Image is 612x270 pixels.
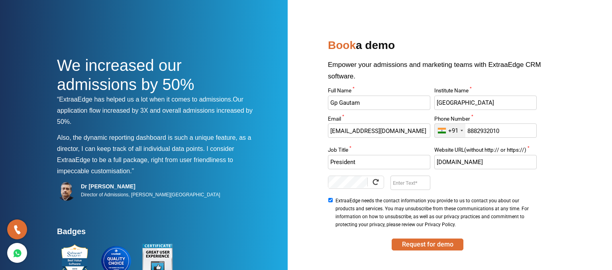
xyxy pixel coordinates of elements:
span: “ExtraaEdge has helped us a lot when it comes to admissions. [57,96,233,103]
input: Enter Email [328,123,430,138]
p: Empower your admissions and marketing teams with ExtraaEdge CRM software. [328,59,555,88]
label: Email [328,116,430,124]
span: I consider ExtraaEdge to be a full package, right from user friendliness to impeccable customisat... [57,145,234,174]
button: SUBMIT [392,239,463,250]
span: ExtraaEdge needs the contact information you provide to us to contact you about our products and ... [335,197,534,229]
label: Job Title [328,147,430,155]
h5: Dr [PERSON_NAME] [81,183,220,190]
label: Phone Number [434,116,536,124]
input: Enter Job Title [328,155,430,169]
h4: Badges [57,227,260,241]
input: Enter Full Name [328,96,430,110]
input: ExtraaEdge needs the contact information you provide to us to contact you about our products and ... [328,198,333,202]
h2: a demo [328,36,555,59]
label: Full Name [328,88,430,96]
label: Institute Name [434,88,536,96]
span: Our application flow increased by 3X and overall admissions increased by 50%. [57,96,253,125]
div: +91 [448,127,458,135]
input: Enter Text [390,176,430,190]
span: We increased our admissions by 50% [57,57,194,93]
label: Website URL(without http:// or https://) [434,147,536,155]
span: Also, the dynamic reporting dashboard is such a unique feature, as a director, I can keep track o... [57,134,251,152]
input: Enter Phone Number [434,123,536,138]
p: Director of Admissions, [PERSON_NAME][GEOGRAPHIC_DATA] [81,190,220,200]
span: Book [328,39,356,51]
input: Enter Institute Name [434,96,536,110]
input: Enter Website URL [434,155,536,169]
div: India (भारत): +91 [435,124,465,137]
